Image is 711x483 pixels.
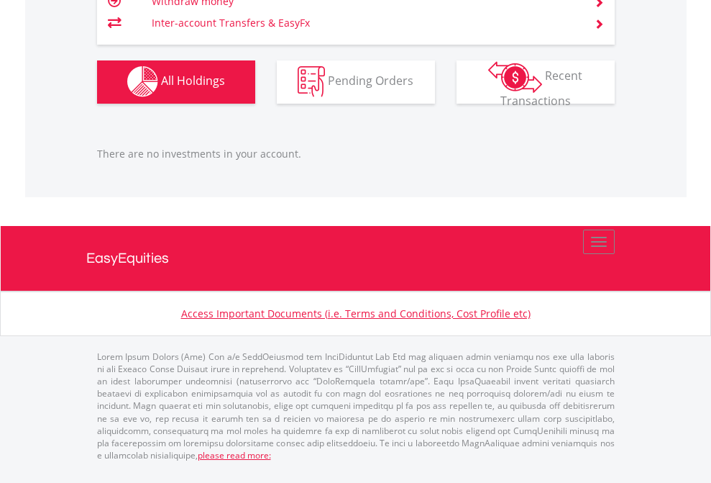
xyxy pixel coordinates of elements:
span: All Holdings [161,73,225,89]
img: holdings-wht.png [127,66,158,97]
a: please read more: [198,449,271,461]
button: Recent Transactions [457,60,615,104]
span: Pending Orders [328,73,413,89]
td: Inter-account Transfers & EasyFx [152,12,577,34]
p: Lorem Ipsum Dolors (Ame) Con a/e SeddOeiusmod tem InciDiduntut Lab Etd mag aliquaen admin veniamq... [97,351,615,461]
img: pending_instructions-wht.png [298,66,325,97]
button: Pending Orders [277,60,435,104]
p: There are no investments in your account. [97,147,615,161]
img: transactions-zar-wht.png [488,61,542,93]
a: Access Important Documents (i.e. Terms and Conditions, Cost Profile etc) [181,307,531,320]
button: All Holdings [97,60,255,104]
a: EasyEquities [86,226,625,291]
span: Recent Transactions [500,68,583,109]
